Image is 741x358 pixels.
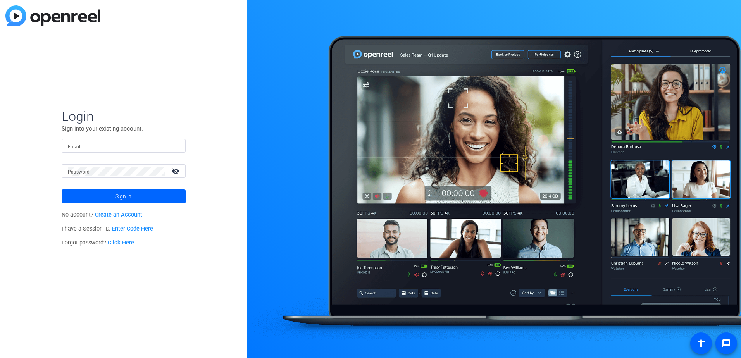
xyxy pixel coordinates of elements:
[167,165,186,177] mat-icon: visibility_off
[62,225,153,232] span: I have a Session ID.
[115,187,131,206] span: Sign in
[62,239,134,246] span: Forgot password?
[62,212,143,218] span: No account?
[68,169,90,175] mat-label: Password
[95,212,142,218] a: Create an Account
[68,144,81,150] mat-label: Email
[722,339,731,348] mat-icon: message
[62,124,186,133] p: Sign into your existing account.
[68,141,179,151] input: Enter Email Address
[62,189,186,203] button: Sign in
[696,339,706,348] mat-icon: accessibility
[5,5,100,26] img: blue-gradient.svg
[62,108,186,124] span: Login
[108,239,134,246] a: Click Here
[112,225,153,232] a: Enter Code Here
